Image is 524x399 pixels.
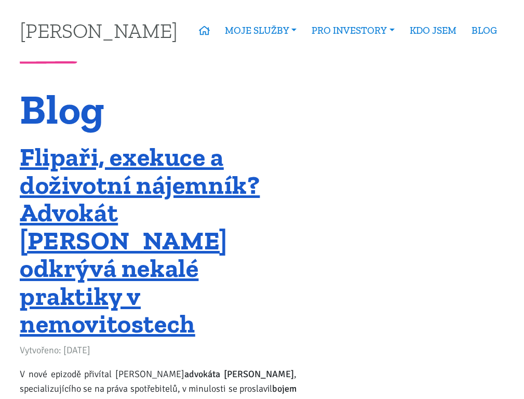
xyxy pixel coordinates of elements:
[184,368,294,380] strong: advokáta [PERSON_NAME]
[20,141,260,339] a: Flipaři, exekuce a doživotní nájemník? Advokát [PERSON_NAME] odkrývá nekalé praktiky v nemovitostech
[20,343,297,357] div: Vytvořeno: [DATE]
[464,19,504,43] a: BLOG
[304,19,402,43] a: PRO INVESTORY
[20,20,178,41] a: [PERSON_NAME]
[20,92,297,127] h1: Blog
[217,19,304,43] a: MOJE SLUŽBY
[402,19,464,43] a: KDO JSEM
